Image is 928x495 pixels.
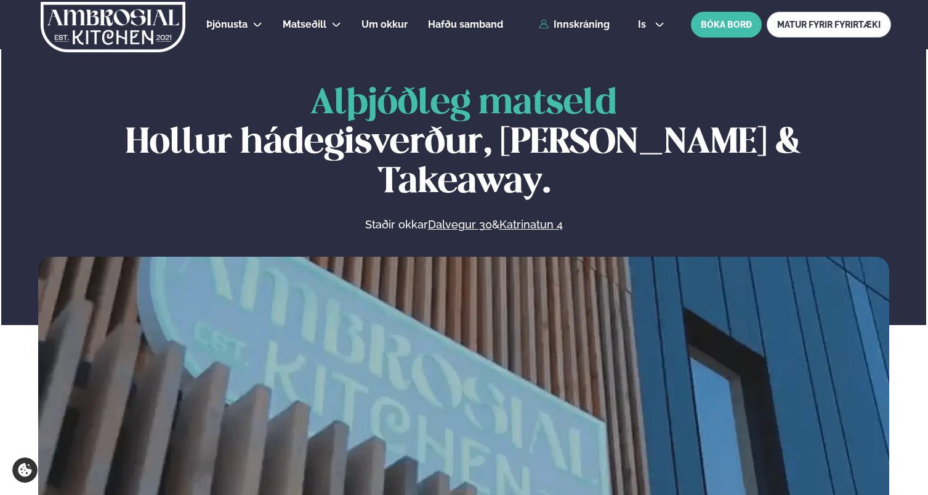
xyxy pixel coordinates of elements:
img: logo [39,2,187,52]
span: Þjónusta [206,18,248,30]
a: MATUR FYRIR FYRIRTÆKI [767,12,891,38]
a: Katrinatun 4 [499,217,563,232]
p: Staðir okkar & [231,217,696,232]
h1: Hollur hádegisverður, [PERSON_NAME] & Takeaway. [38,84,889,203]
span: Hafðu samband [428,18,503,30]
a: Innskráning [539,19,610,30]
span: Matseðill [283,18,326,30]
a: Hafðu samband [428,17,503,32]
span: Alþjóðleg matseld [310,87,617,121]
a: Þjónusta [206,17,248,32]
button: BÓKA BORÐ [691,12,762,38]
span: is [638,20,650,30]
span: Um okkur [361,18,408,30]
a: Matseðill [283,17,326,32]
button: is [628,20,674,30]
a: Um okkur [361,17,408,32]
a: Dalvegur 30 [428,217,492,232]
a: Cookie settings [12,457,38,483]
